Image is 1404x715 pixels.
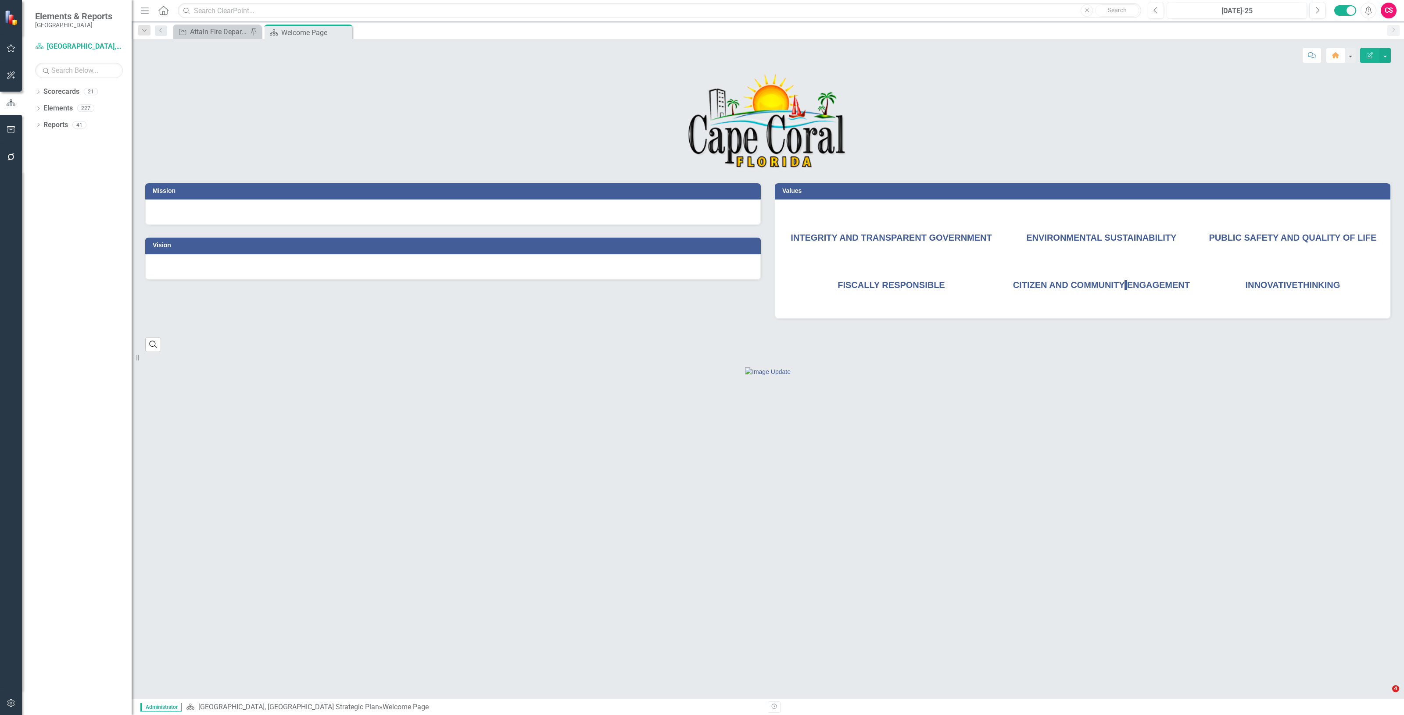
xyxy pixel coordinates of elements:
[383,703,429,711] div: Welcome Page
[281,27,350,38] div: Welcome Page
[190,26,248,37] div: Attain Fire Department Accreditation from the Center of Public Safety Excellence
[782,188,1386,194] h3: Values
[1127,280,1190,290] span: ENGAGEMENT
[178,3,1141,18] input: Search ClearPoint...
[1095,4,1139,17] button: Search
[1170,6,1304,16] div: [DATE]-25
[72,121,86,128] div: 41
[43,87,79,97] a: Scorecards
[1209,233,1376,242] span: PUBLIC SAFETY AND QUALITY OF LIFE
[1013,280,1125,290] span: CITIZEN AND COMMUNITY
[43,120,68,130] a: Reports
[35,21,112,28] small: [GEOGRAPHIC_DATA]
[175,26,248,37] a: Attain Fire Department Accreditation from the Center of Public Safety Excellence
[1381,3,1397,18] button: CS
[745,367,791,376] img: Image Update
[140,703,182,711] span: Administrator
[77,105,94,112] div: 227
[838,280,945,290] span: FISCALLY RESPONSIBLE
[153,242,756,249] h3: Vision
[688,72,848,171] img: Cape Coral, FL -- Logo
[198,703,379,711] a: [GEOGRAPHIC_DATA], [GEOGRAPHIC_DATA] Strategic Plan
[4,10,20,25] img: ClearPoint Strategy
[35,11,112,21] span: Elements & Reports
[186,702,761,712] div: »
[1026,233,1176,242] span: ENVIRONMENTAL SUSTAINABILITY
[1374,685,1395,706] iframe: Intercom live chat
[153,188,756,194] h3: Mission
[791,233,992,242] span: INTEGRITY AND TRANSPARENT GOVERNMENT
[1108,7,1127,14] span: Search
[84,88,98,96] div: 21
[1167,3,1307,18] button: [DATE]-25
[1298,280,1340,290] span: THINKING
[43,103,73,114] a: Elements
[1392,685,1399,692] span: 4
[1245,280,1340,290] span: INNOVATIVE
[35,42,123,52] a: [GEOGRAPHIC_DATA], [GEOGRAPHIC_DATA] Strategic Plan
[35,63,123,78] input: Search Below...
